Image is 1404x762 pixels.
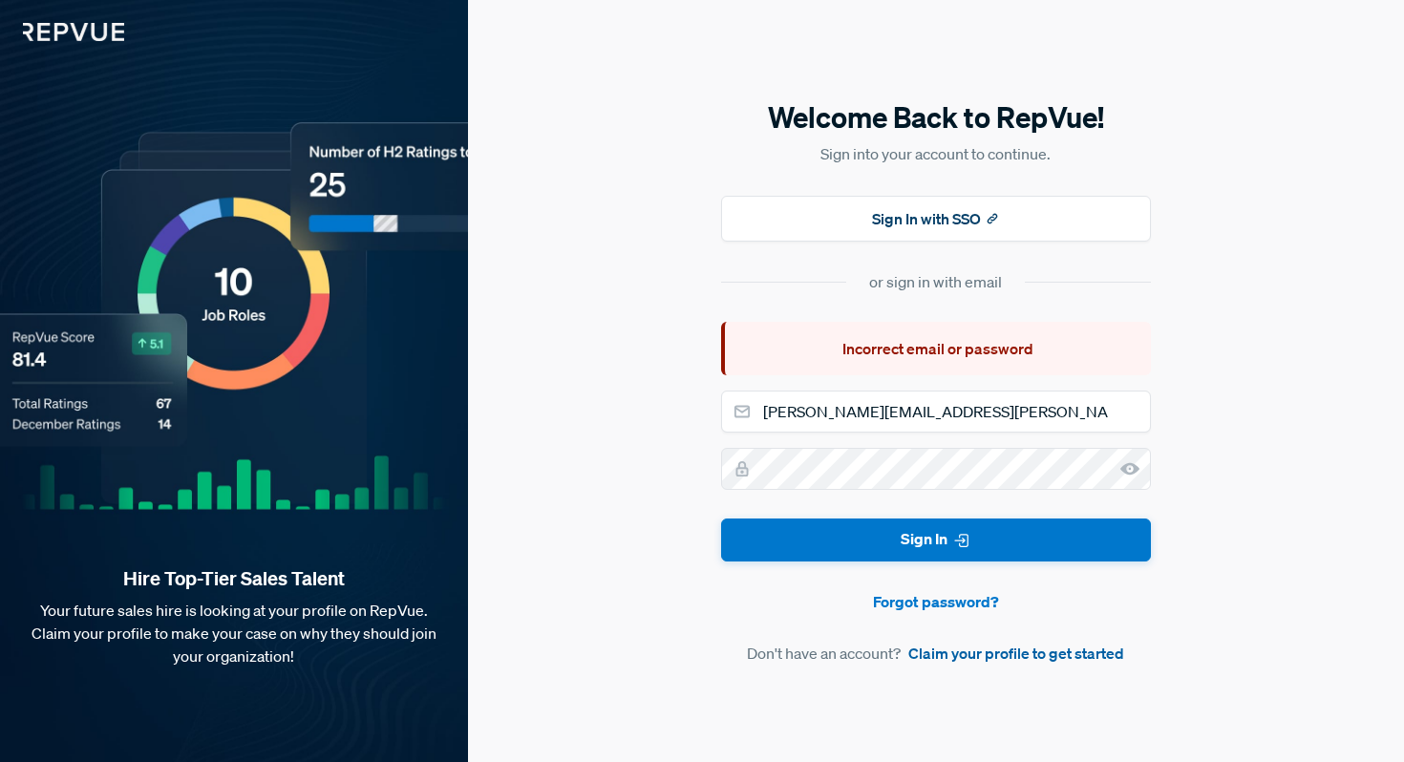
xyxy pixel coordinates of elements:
h5: Welcome Back to RepVue! [721,97,1151,138]
div: or sign in with email [869,270,1002,293]
button: Sign In [721,519,1151,561]
input: Email address [721,391,1151,433]
p: Your future sales hire is looking at your profile on RepVue. Claim your profile to make your case... [31,599,437,667]
a: Forgot password? [721,590,1151,613]
article: Don't have an account? [721,642,1151,665]
a: Claim your profile to get started [908,642,1124,665]
p: Sign into your account to continue. [721,142,1151,165]
div: Incorrect email or password [721,322,1151,375]
strong: Hire Top-Tier Sales Talent [31,566,437,591]
button: Sign In with SSO [721,196,1151,242]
